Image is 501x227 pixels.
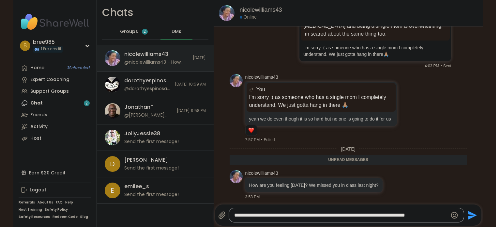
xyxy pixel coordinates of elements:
span: [DATE] [193,55,206,61]
a: Host Training [19,207,42,212]
div: JonathanT [124,104,154,111]
div: Online [240,14,257,21]
h1: Chats [102,5,133,20]
div: Expert Coaching [30,76,69,83]
div: @nicolewilliams43 - How are you feeling [DATE]? We missed you in class last night? [124,59,189,66]
a: Host [19,133,91,144]
div: Earn $20 Credit [19,167,91,179]
button: Reactions: love [248,128,254,133]
a: nicolewilliams43 [245,170,278,177]
img: https://sharewell-space-live.sfo3.digitaloceanspaces.com/user-generated/3403c148-dfcf-4217-9166-8... [230,74,243,87]
div: Send the first message! [124,165,179,171]
p: I'm sorry :( as someone who has a single mom I completely understand. We just gotta hang in there [303,44,447,57]
a: FAQ [56,200,63,205]
div: Support Groups [30,88,69,95]
div: Send the first message! [124,191,179,198]
div: Friends [30,112,47,118]
span: b [23,41,27,50]
div: Reaction list [246,125,257,136]
span: DMs [172,28,181,35]
a: Help [65,200,73,205]
p: yeah we do even though it is so hard but no one is going to do it for us [249,116,393,122]
span: You [256,86,265,93]
div: Host [30,135,41,142]
span: 3:53 PM [245,194,260,200]
span: 1 Pro credit [41,46,61,52]
div: Home [30,65,44,71]
div: nicolewilliams43 [124,51,168,58]
img: https://sharewell-space-live.sfo3.digitaloceanspaces.com/user-generated/0e2c5150-e31e-4b6a-957d-4... [105,103,120,119]
span: Sent [443,63,451,69]
p: How are you feeling [DATE]? We missed you in class last night? [249,182,379,188]
span: • [441,63,442,69]
div: @[PERSON_NAME], thank you for everything you shared in tonight’s session. You spoke your truth wi... [124,112,173,119]
p: I'm sorry :( as someone who has a single mom I completely understand. We just gotta hang in there 🙏🏽 [249,93,393,109]
div: @dorothyespinosa26 - sharing.. " [DEMOGRAPHIC_DATA] wept." ([DEMOGRAPHIC_DATA] book of [PERSON_NA... [124,86,171,92]
a: Friends [19,109,91,121]
a: Safety Policy [45,207,68,212]
span: 2 [144,29,146,34]
span: [DATE] 10:59 AM [175,82,206,87]
div: bree985 [33,39,63,46]
span: Edited [264,137,275,143]
a: Referrals [19,200,35,205]
span: 7:57 PM [245,137,260,143]
span: 4:03 PM [425,63,439,69]
button: Emoji picker [450,211,458,219]
div: Logout [30,187,46,193]
span: [DATE] 9:58 PM [177,108,206,114]
a: Activity [19,121,91,133]
div: Send the first message! [124,138,179,145]
a: Safety Resources [19,215,50,219]
span: 🙏🏽 [383,52,389,57]
a: Home3Scheduled [19,62,91,74]
a: Logout [19,184,91,196]
img: https://sharewell-space-live.sfo3.digitaloceanspaces.com/user-generated/3602621c-eaa5-4082-863a-9... [105,130,120,145]
button: Send [464,208,479,222]
a: Redeem Code [53,215,78,219]
div: JollyJessie38 [124,130,160,137]
a: nicolewilliams43 [245,74,278,81]
div: Activity [30,123,48,130]
span: e [111,186,114,195]
img: https://sharewell-space-live.sfo3.digitaloceanspaces.com/user-generated/0d4e8e7a-567c-4b30-a556-7... [105,77,120,92]
span: [DATE] [337,146,359,152]
a: Support Groups [19,86,91,97]
span: Groups [120,28,138,35]
div: dorothyespinosa26 [124,77,171,84]
div: [PERSON_NAME] [124,156,168,164]
img: ShareWell Nav Logo [19,10,91,33]
img: https://sharewell-space-live.sfo3.digitaloceanspaces.com/user-generated/3403c148-dfcf-4217-9166-8... [219,5,235,21]
div: emilee_s [124,183,149,190]
textarea: Type your message [234,212,447,219]
a: nicolewilliams43 [240,6,282,14]
a: About Us [38,200,53,205]
img: https://sharewell-space-live.sfo3.digitaloceanspaces.com/user-generated/3403c148-dfcf-4217-9166-8... [105,50,120,66]
a: Blog [80,215,88,219]
span: D [110,159,115,169]
a: Expert Coaching [19,74,91,86]
div: Unread messages [230,155,467,165]
span: • [261,137,262,143]
img: https://sharewell-space-live.sfo3.digitaloceanspaces.com/user-generated/3403c148-dfcf-4217-9166-8... [230,170,243,183]
span: 3 Scheduled [67,65,90,71]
